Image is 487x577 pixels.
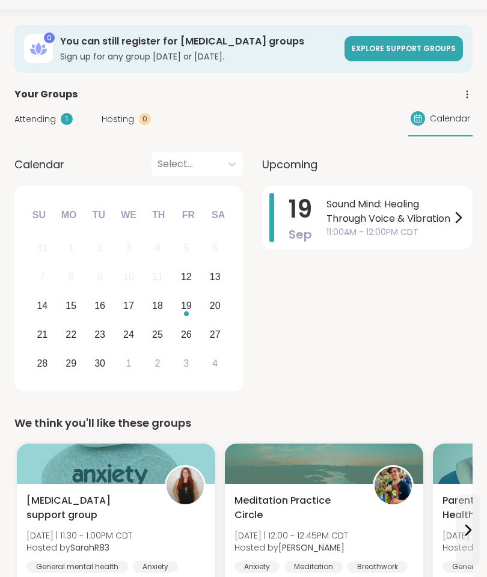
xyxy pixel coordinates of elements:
div: Fr [175,202,201,228]
div: 17 [123,298,134,314]
div: Sa [205,202,231,228]
div: 27 [210,326,221,343]
span: 19 [289,192,312,226]
div: 7 [40,269,45,285]
div: 31 [37,240,47,256]
div: 30 [94,355,105,371]
div: Breathwork [348,561,408,573]
div: Choose Friday, September 26th, 2025 [173,322,199,347]
div: Not available Saturday, September 6th, 2025 [202,236,228,261]
div: Choose Wednesday, September 17th, 2025 [116,293,142,319]
div: Choose Sunday, September 28th, 2025 [29,350,55,376]
div: 19 [181,298,192,314]
span: Hosted by [26,542,132,554]
span: [DATE] | 11:30 - 1:00PM CDT [26,530,132,542]
div: We [115,202,142,228]
img: SarahR83 [167,467,204,504]
div: 24 [123,326,134,343]
div: 13 [210,269,221,285]
div: 3 [126,240,132,256]
div: 8 [69,269,74,285]
span: Sound Mind: Healing Through Voice & Vibration [326,197,451,226]
div: 18 [152,298,163,314]
div: Choose Friday, September 19th, 2025 [173,293,199,319]
div: Choose Sunday, September 21st, 2025 [29,322,55,347]
div: Anxiety [133,561,178,573]
span: Meditation Practice Circle [234,493,360,522]
div: 4 [212,355,218,371]
div: We think you'll like these groups [14,415,473,432]
div: Choose Thursday, September 18th, 2025 [145,293,171,319]
div: 5 [183,240,189,256]
div: Not available Sunday, September 7th, 2025 [29,264,55,290]
div: Choose Thursday, October 2nd, 2025 [145,350,171,376]
div: Not available Wednesday, September 10th, 2025 [116,264,142,290]
div: 28 [37,355,47,371]
div: 4 [155,240,160,256]
div: Mo [55,202,82,228]
img: Nicholas [375,467,412,504]
a: Explore support groups [345,36,463,61]
div: Not available Monday, September 8th, 2025 [58,264,84,290]
div: Meditation [284,561,343,573]
div: Not available Thursday, September 11th, 2025 [145,264,171,290]
div: Choose Saturday, September 27th, 2025 [202,322,228,347]
div: Choose Saturday, September 20th, 2025 [202,293,228,319]
span: Hosting [102,113,134,126]
h3: You can still register for [MEDICAL_DATA] groups [60,35,337,48]
div: 0 [44,32,55,43]
span: Calendar [430,112,470,125]
span: Your Groups [14,87,78,102]
div: 2 [155,355,160,371]
div: Anxiety [234,561,280,573]
div: 12 [181,269,192,285]
div: Choose Friday, October 3rd, 2025 [173,350,199,376]
div: Th [145,202,172,228]
div: Not available Wednesday, September 3rd, 2025 [116,236,142,261]
div: Choose Tuesday, September 23rd, 2025 [87,322,113,347]
div: 1 [69,240,74,256]
div: Choose Thursday, September 25th, 2025 [145,322,171,347]
div: 9 [97,269,103,285]
div: 10 [123,269,134,285]
div: 0 [139,113,151,125]
span: [DATE] | 12:00 - 12:45PM CDT [234,530,348,542]
div: 16 [94,298,105,314]
div: Choose Tuesday, September 30th, 2025 [87,350,113,376]
div: 22 [66,326,76,343]
div: 23 [94,326,105,343]
span: Upcoming [262,156,317,172]
span: 11:00AM - 12:00PM CDT [326,226,451,239]
div: Choose Saturday, September 13th, 2025 [202,264,228,290]
div: 6 [212,240,218,256]
span: Sep [289,226,312,243]
div: Not available Thursday, September 4th, 2025 [145,236,171,261]
div: 11 [152,269,163,285]
b: [PERSON_NAME] [278,542,345,554]
div: Choose Wednesday, October 1st, 2025 [116,350,142,376]
div: 3 [183,355,189,371]
span: Calendar [14,156,64,172]
div: Choose Monday, September 22nd, 2025 [58,322,84,347]
div: Choose Saturday, October 4th, 2025 [202,350,228,376]
div: 25 [152,326,163,343]
div: General mental health [26,561,128,573]
div: 29 [66,355,76,371]
span: Explore support groups [352,43,456,53]
div: 26 [181,326,192,343]
div: Choose Monday, September 29th, 2025 [58,350,84,376]
span: Attending [14,113,56,126]
div: Choose Friday, September 12th, 2025 [173,264,199,290]
div: Not available Sunday, August 31st, 2025 [29,236,55,261]
h3: Sign up for any group [DATE] or [DATE]. [60,50,337,63]
div: Not available Friday, September 5th, 2025 [173,236,199,261]
div: Tu [85,202,112,228]
div: Not available Tuesday, September 2nd, 2025 [87,236,113,261]
div: 20 [210,298,221,314]
b: SarahR83 [70,542,109,554]
div: Choose Monday, September 15th, 2025 [58,293,84,319]
div: 21 [37,326,47,343]
div: Not available Tuesday, September 9th, 2025 [87,264,113,290]
span: [MEDICAL_DATA] support group [26,493,152,522]
span: Hosted by [234,542,348,554]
